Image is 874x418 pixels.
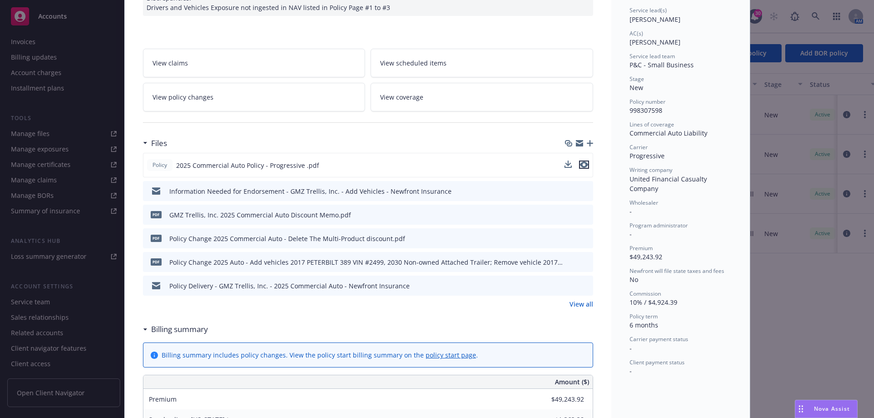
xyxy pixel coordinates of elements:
[630,367,632,375] span: -
[569,299,593,309] a: View all
[143,83,366,111] a: View policy changes
[630,6,667,14] span: Service lead(s)
[143,49,366,77] a: View claims
[371,49,593,77] a: View scheduled items
[371,83,593,111] a: View coverage
[579,161,589,169] button: preview file
[630,267,724,275] span: Newfront will file state taxes and fees
[581,281,589,291] button: preview file
[152,92,213,102] span: View policy changes
[567,234,574,243] button: download file
[630,298,677,307] span: 10% / $4,924.39
[567,186,574,196] button: download file
[151,137,167,149] h3: Files
[630,83,643,92] span: New
[567,210,574,220] button: download file
[530,393,589,406] input: 0.00
[630,344,632,353] span: -
[152,58,188,68] span: View claims
[380,92,423,102] span: View coverage
[151,161,169,169] span: Policy
[151,235,162,242] span: pdf
[149,395,177,403] span: Premium
[630,129,707,137] span: Commercial Auto Liability
[555,377,589,387] span: Amount ($)
[176,161,319,170] span: 2025 Commercial Auto Policy - Progressive .pdf
[581,234,589,243] button: preview file
[630,358,685,366] span: Client payment status
[567,257,574,267] button: download file
[581,257,589,267] button: preview file
[630,60,694,69] span: P&C - Small Business
[630,275,638,284] span: No
[630,143,648,151] span: Carrier
[630,175,709,193] span: United Financial Casualty Company
[630,312,658,320] span: Policy term
[795,400,807,418] div: Drag to move
[564,161,572,170] button: download file
[630,290,661,297] span: Commission
[169,281,410,291] div: Policy Delivery - GMZ Trellis, Inc. - 2025 Commercial Auto - Newfront Insurance
[630,75,644,83] span: Stage
[630,222,688,229] span: Program administrator
[630,321,658,329] span: 6 months
[581,186,589,196] button: preview file
[169,186,452,196] div: Information Needed for Endorsement - GMZ Trellis, Inc. - Add Vehicles - Newfront Insurance
[814,405,850,413] span: Nova Assist
[630,106,662,115] span: 998307598
[630,166,672,174] span: Writing company
[630,199,658,206] span: Wholesaler
[169,234,405,243] div: Policy Change 2025 Commercial Auto - Delete The Multi-Product discount.pdf
[630,230,632,238] span: -
[795,400,858,418] button: Nova Assist
[630,244,653,252] span: Premium
[426,351,476,359] a: policy start page
[169,210,351,220] div: GMZ Trellis, Inc. 2025 Commercial Auto Discount Memo.pdf
[564,161,572,168] button: download file
[630,30,643,37] span: AC(s)
[630,335,688,343] span: Carrier payment status
[380,58,447,68] span: View scheduled items
[151,211,162,218] span: pdf
[162,350,478,360] div: Billing summary includes policy changes. View the policy start billing summary on the .
[630,38,681,46] span: [PERSON_NAME]
[630,15,681,24] span: [PERSON_NAME]
[567,281,574,291] button: download file
[169,257,563,267] div: Policy Change 2025 Auto - Add vehicles 2017 PETERBILT 389 VIN #2499, 2030 Non-owned Attached Trai...
[630,207,632,216] span: -
[630,98,666,106] span: Policy number
[630,52,675,60] span: Service lead team
[143,137,167,149] div: Files
[579,161,589,170] button: preview file
[630,151,665,160] span: Progressive
[151,323,208,335] h3: Billing summary
[143,323,208,335] div: Billing summary
[630,121,674,128] span: Lines of coverage
[151,258,162,265] span: pdf
[630,252,662,261] span: $49,243.92
[581,210,589,220] button: preview file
